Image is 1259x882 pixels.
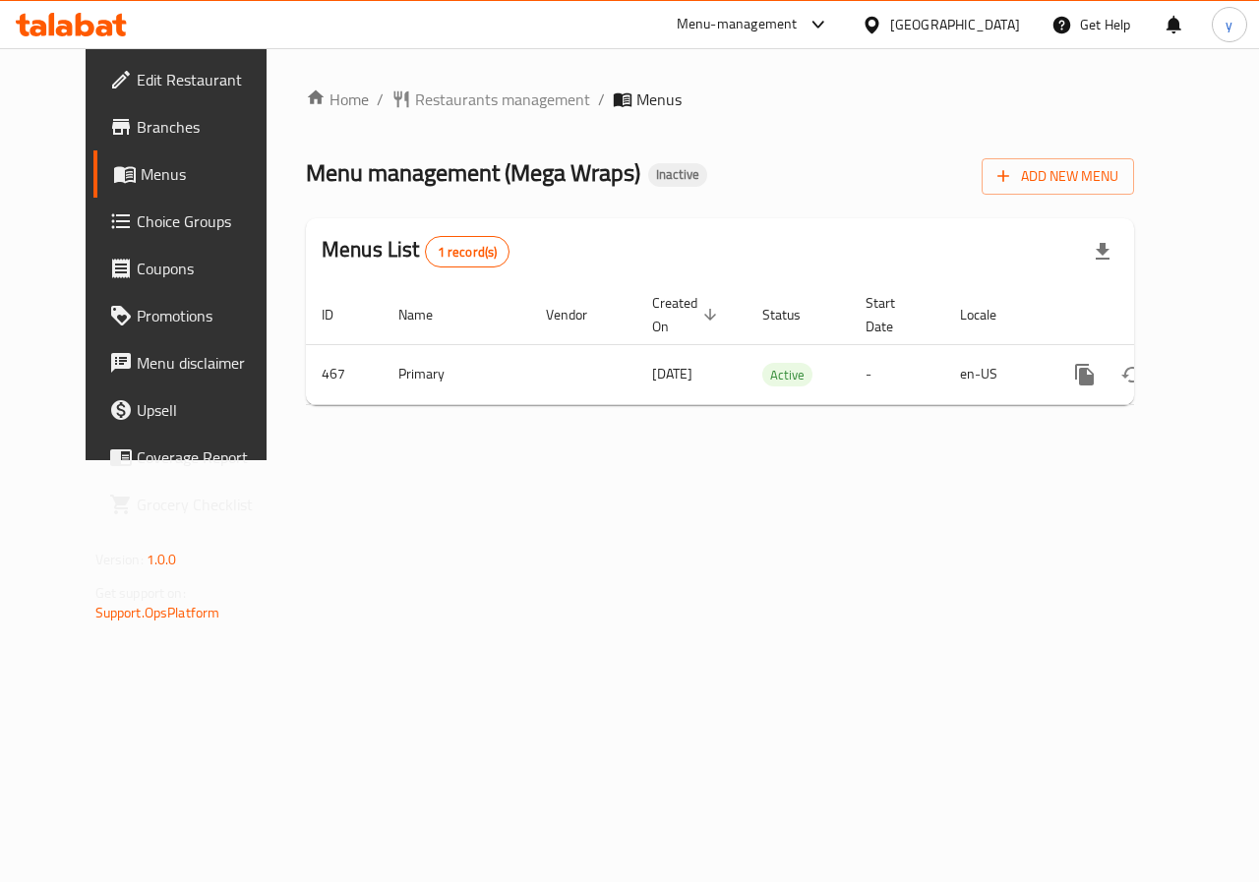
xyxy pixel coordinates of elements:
[944,344,1046,404] td: en-US
[137,304,280,327] span: Promotions
[95,600,220,625] a: Support.OpsPlatform
[1109,351,1156,398] button: Change Status
[93,150,296,198] a: Menus
[997,164,1118,189] span: Add New Menu
[762,303,826,326] span: Status
[1226,14,1232,35] span: y
[93,339,296,386] a: Menu disclaimer
[141,162,280,186] span: Menus
[137,209,280,233] span: Choice Groups
[383,344,530,404] td: Primary
[1079,228,1126,275] div: Export file
[391,88,590,111] a: Restaurants management
[93,198,296,245] a: Choice Groups
[137,257,280,280] span: Coupons
[425,236,510,267] div: Total records count
[137,68,280,91] span: Edit Restaurant
[306,88,369,111] a: Home
[1061,351,1109,398] button: more
[762,363,812,386] div: Active
[95,547,144,572] span: Version:
[137,115,280,139] span: Branches
[652,361,692,386] span: [DATE]
[93,245,296,292] a: Coupons
[960,303,1022,326] span: Locale
[426,243,510,262] span: 1 record(s)
[93,292,296,339] a: Promotions
[398,303,458,326] span: Name
[95,580,186,606] span: Get support on:
[93,56,296,103] a: Edit Restaurant
[306,344,383,404] td: 467
[93,481,296,528] a: Grocery Checklist
[322,303,359,326] span: ID
[147,547,177,572] span: 1.0.0
[377,88,384,111] li: /
[322,235,510,267] h2: Menus List
[137,493,280,516] span: Grocery Checklist
[636,88,682,111] span: Menus
[415,88,590,111] span: Restaurants management
[648,163,707,187] div: Inactive
[546,303,613,326] span: Vendor
[598,88,605,111] li: /
[652,291,723,338] span: Created On
[137,445,280,469] span: Coverage Report
[850,344,944,404] td: -
[93,386,296,434] a: Upsell
[93,434,296,481] a: Coverage Report
[890,14,1020,35] div: [GEOGRAPHIC_DATA]
[93,103,296,150] a: Branches
[866,291,921,338] span: Start Date
[648,166,707,183] span: Inactive
[306,150,640,195] span: Menu management ( Mega Wraps )
[762,364,812,386] span: Active
[137,351,280,375] span: Menu disclaimer
[306,88,1134,111] nav: breadcrumb
[137,398,280,422] span: Upsell
[982,158,1134,195] button: Add New Menu
[677,13,798,36] div: Menu-management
